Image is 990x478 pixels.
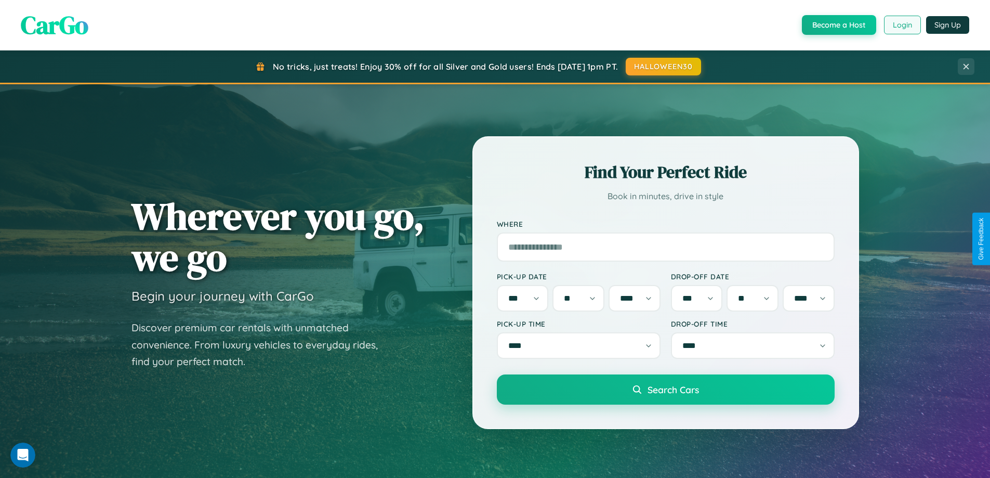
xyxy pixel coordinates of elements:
[648,384,699,395] span: Search Cars
[497,374,835,405] button: Search Cars
[978,218,985,260] div: Give Feedback
[497,189,835,204] p: Book in minutes, drive in style
[131,196,425,278] h1: Wherever you go, we go
[497,219,835,228] label: Where
[626,58,701,75] button: HALLOWEEN30
[273,61,618,72] span: No tricks, just treats! Enjoy 30% off for all Silver and Gold users! Ends [DATE] 1pm PT.
[926,16,969,34] button: Sign Up
[131,319,391,370] p: Discover premium car rentals with unmatched convenience. From luxury vehicles to everyday rides, ...
[131,288,314,304] h3: Begin your journey with CarGo
[671,272,835,281] label: Drop-off Date
[884,16,921,34] button: Login
[671,319,835,328] label: Drop-off Time
[10,443,35,468] iframe: Intercom live chat
[802,15,876,35] button: Become a Host
[497,319,661,328] label: Pick-up Time
[21,8,88,42] span: CarGo
[497,161,835,184] h2: Find Your Perfect Ride
[497,272,661,281] label: Pick-up Date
